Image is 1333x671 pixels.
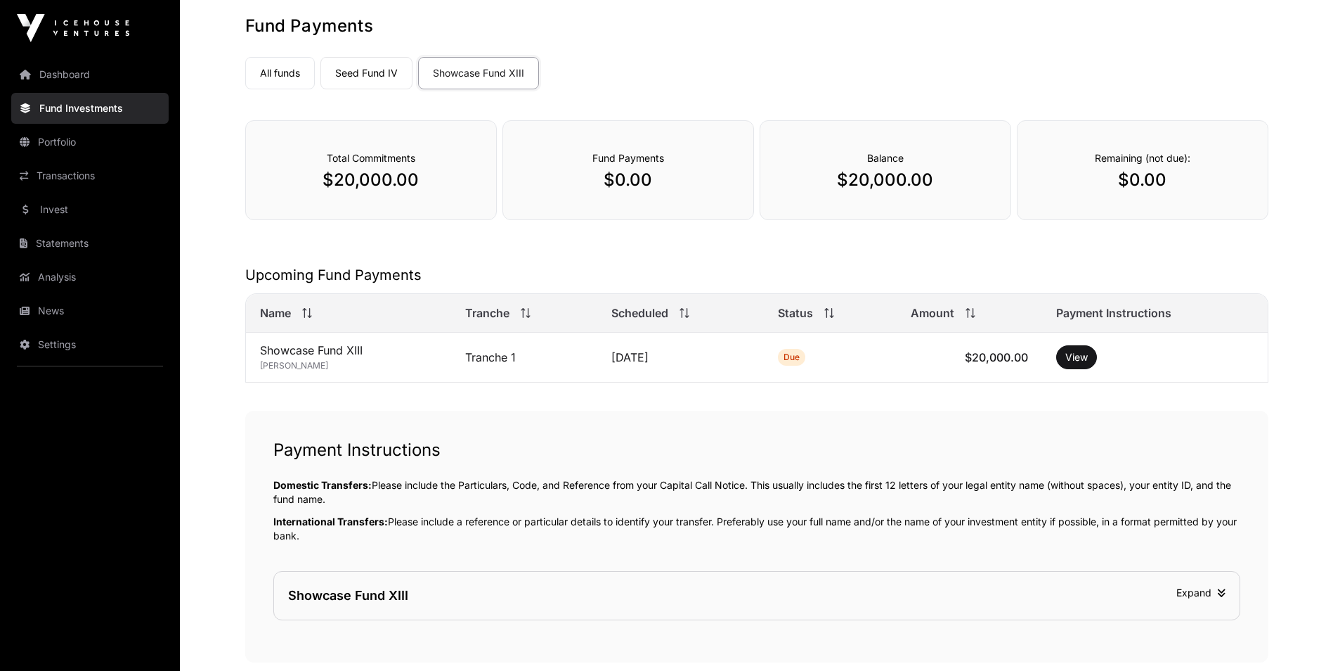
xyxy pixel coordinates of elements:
[11,93,169,124] a: Fund Investments
[531,169,725,191] p: $0.00
[11,228,169,259] a: Statements
[288,586,408,606] div: Showcase Fund XIII
[11,127,169,158] a: Portfolio
[273,479,372,491] span: Domestic Transfers:
[273,515,1240,543] p: Please include a reference or particular details to identify your transfer. Preferably use your f...
[911,305,954,321] span: Amount
[260,360,328,371] span: [PERSON_NAME]
[260,305,291,321] span: Name
[788,169,982,191] p: $20,000.00
[611,305,668,321] span: Scheduled
[17,14,129,42] img: Icehouse Ventures Logo
[11,329,169,360] a: Settings
[320,57,412,89] a: Seed Fund IV
[11,262,169,293] a: Analysis
[11,160,169,191] a: Transactions
[273,516,388,528] span: International Transfers:
[867,152,904,164] span: Balance
[778,305,813,321] span: Status
[783,352,800,363] span: Due
[1056,305,1171,321] span: Payment Instructions
[274,169,468,191] p: $20,000.00
[327,152,415,164] span: Total Commitments
[1263,603,1333,671] iframe: Chat Widget
[273,439,1240,461] h1: Payment Instructions
[246,333,451,383] td: Showcase Fund XIII
[592,152,664,164] span: Fund Payments
[418,57,539,89] a: Showcase Fund XIII
[11,194,169,225] a: Invest
[451,333,598,383] td: Tranche 1
[465,305,509,321] span: Tranche
[245,15,1268,37] h1: Fund Payments
[965,350,1028,364] span: $20,000.00
[1176,587,1225,599] span: Expand
[597,333,764,383] td: [DATE]
[245,57,315,89] a: All funds
[11,59,169,90] a: Dashboard
[245,265,1268,285] h2: Upcoming Fund Payments
[11,295,169,326] a: News
[1095,152,1190,164] span: Remaining (not due):
[1056,345,1097,369] button: View
[273,478,1240,506] p: Please include the Particulars, Code, and Reference from your Capital Call Notice. This usually i...
[1046,169,1240,191] p: $0.00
